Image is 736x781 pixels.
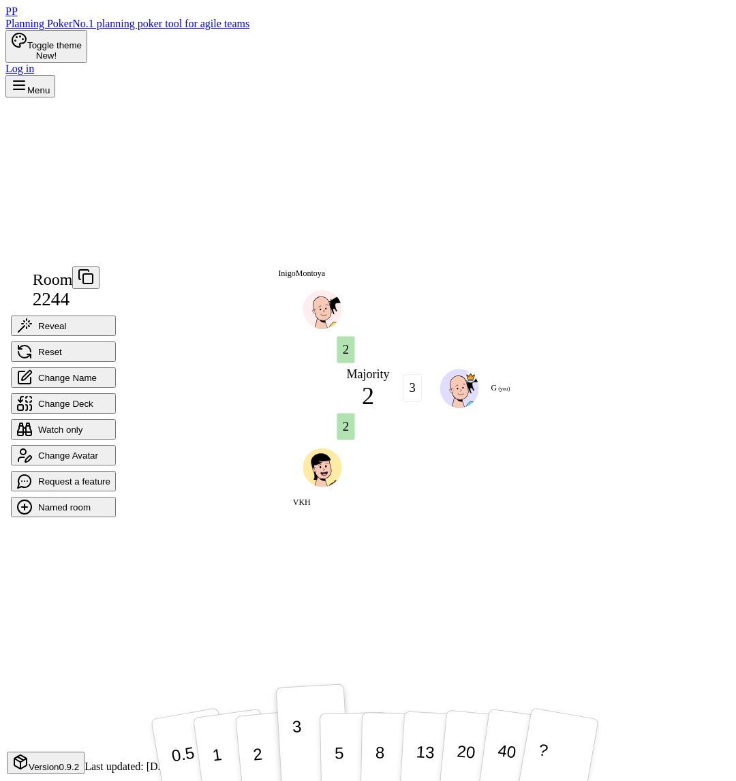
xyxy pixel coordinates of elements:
a: PPPlanning PokerNo.1 planning poker tool for agile teams [5,5,731,30]
button: Change Name [11,367,116,388]
span: Version 0.9.2 [29,762,79,772]
button: Change Avatar [11,445,116,465]
span: 2 [337,336,356,364]
button: Version0.9.2 [7,752,85,774]
span: Last updated: [DATE] [85,761,181,772]
span: Room [33,271,73,288]
span: Menu [27,85,50,95]
span: Watch only [16,421,110,438]
span: PP [5,5,18,17]
span: Click to change your name [487,380,513,397]
span: Toggle theme [27,40,82,50]
span: Change Deck [16,395,110,412]
span: Reveal [16,318,110,334]
span: (you) [497,386,510,392]
span: Click to change your name [290,495,314,512]
button: Change Deck [11,393,116,414]
a: Log in [5,63,34,74]
button: Request a feature [11,471,116,491]
span: Request a feature [16,473,110,489]
button: Menu [5,75,55,97]
button: Reveal [11,316,116,336]
button: Named room [11,497,116,517]
span: G is the host [465,372,476,383]
span: Change Avatar [16,447,110,463]
span: Change Name [16,369,110,386]
span: No.1 planning poker tool for agile teams [72,18,249,29]
span: Click to change your name [275,265,328,282]
span: Planning Poker [5,18,72,29]
div: 2244 [33,289,100,310]
p: Majority [346,367,389,381]
div: New! [11,50,82,61]
span: 3 [403,375,422,403]
button: Watch only [11,419,116,440]
span: Named room [16,499,110,515]
button: Reset [11,341,116,362]
button: Toggle themeNew! [5,30,87,63]
p: 3 [292,717,303,759]
button: Click to change your avatar [442,371,477,406]
span: 2 [337,413,356,441]
span: Reset [16,343,110,360]
span: 2 [362,381,374,410]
